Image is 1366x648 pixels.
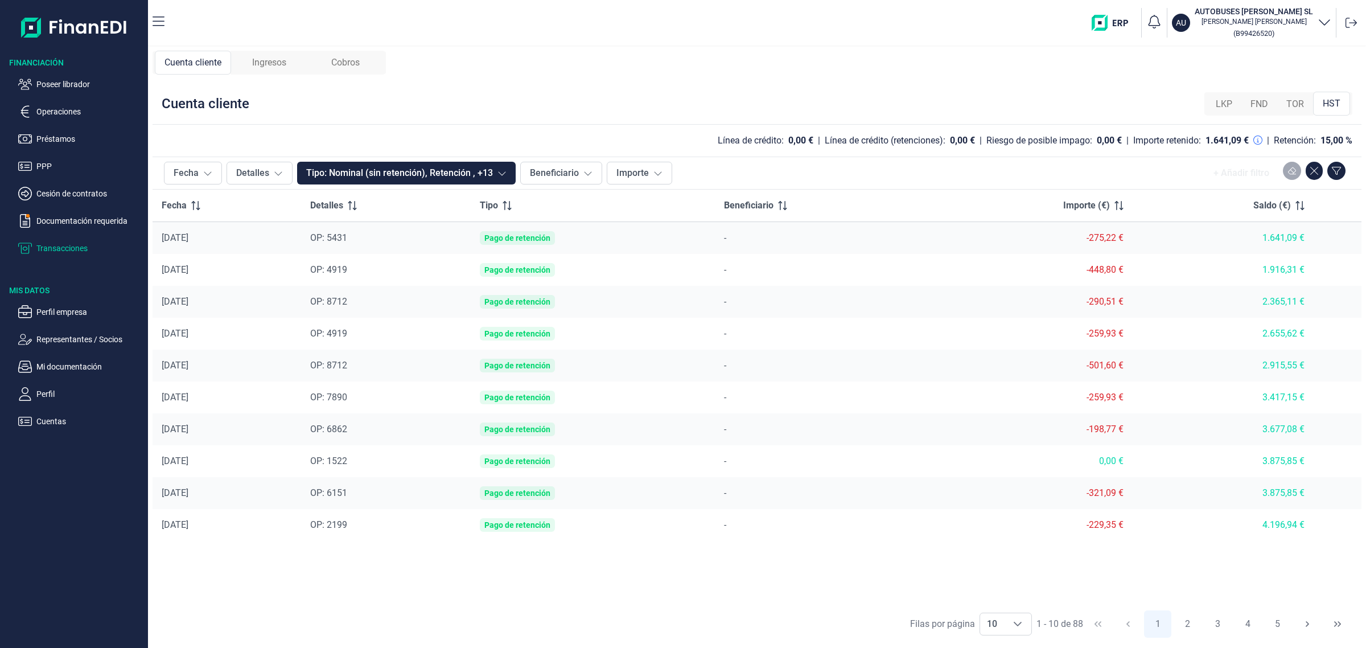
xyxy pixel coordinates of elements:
div: 4.196,94 € [1142,519,1305,531]
button: First Page [1084,610,1112,638]
div: Filas por página [910,617,975,631]
div: -321,09 € [936,487,1124,499]
div: -229,35 € [936,519,1124,531]
button: Importe [607,162,672,184]
button: Poseer librador [18,77,143,91]
span: Detalles [310,199,343,212]
div: 15,00 % [1320,135,1352,146]
span: OP: 6862 [310,424,347,434]
div: | [1126,134,1129,147]
button: Previous Page [1114,610,1142,638]
p: AU [1176,17,1186,28]
div: Pago de retención [484,393,550,402]
div: | [980,134,982,147]
div: Cobros [307,51,384,75]
p: [PERSON_NAME] [PERSON_NAME] [1195,17,1313,26]
div: | [818,134,820,147]
span: - [724,360,726,371]
span: Tipo [480,199,498,212]
span: Importe (€) [1063,199,1110,212]
div: [DATE] [162,392,292,403]
button: Representantes / Socios [18,333,143,346]
span: - [724,456,726,466]
span: - [724,264,726,275]
div: 0,00 € [788,135,813,146]
div: -290,51 € [936,296,1124,307]
div: Pago de retención [484,329,550,338]
div: [DATE] [162,232,292,244]
button: Operaciones [18,105,143,118]
div: [DATE] [162,264,292,276]
div: 2.655,62 € [1142,328,1305,339]
div: 0,00 € [950,135,975,146]
button: Last Page [1324,610,1351,638]
button: Page 3 [1204,610,1231,638]
div: | [1267,134,1269,147]
span: OP: 6151 [310,487,347,498]
div: 1.641,09 € [1205,135,1249,146]
div: Cuenta cliente [162,95,249,113]
div: [DATE] [162,456,292,467]
p: Documentación requerida [36,214,143,228]
div: 3.875,85 € [1142,456,1305,467]
div: Retención: [1274,135,1316,146]
div: Choose [1004,613,1031,635]
span: Fecha [162,199,187,212]
button: Page 4 [1234,610,1261,638]
span: - [724,392,726,403]
div: Pago de retención [484,233,550,243]
span: OP: 4919 [310,328,347,339]
div: 2.365,11 € [1142,296,1305,307]
p: Préstamos [36,132,143,146]
span: Ingresos [252,56,286,69]
div: 3.417,15 € [1142,392,1305,403]
div: Pago de retención [484,297,550,306]
button: Cesión de contratos [18,187,143,200]
p: Cuentas [36,415,143,428]
div: -259,93 € [936,392,1124,403]
p: Operaciones [36,105,143,118]
div: Importe retenido: [1133,135,1201,146]
button: Detalles [227,162,293,184]
span: OP: 8712 [310,296,347,307]
span: OP: 8712 [310,360,347,371]
span: - [724,328,726,339]
div: -448,80 € [936,264,1124,276]
div: 3.875,85 € [1142,487,1305,499]
div: [DATE] [162,487,292,499]
div: 0,00 € [1097,135,1122,146]
button: Préstamos [18,132,143,146]
p: Poseer librador [36,77,143,91]
div: Cuenta cliente [155,51,231,75]
span: - [724,519,726,530]
button: Page 2 [1174,610,1202,638]
div: FND [1241,93,1277,116]
p: Transacciones [36,241,143,255]
div: 2.915,55 € [1142,360,1305,371]
span: TOR [1286,97,1304,111]
div: Pago de retención [484,425,550,434]
button: Tipo: Nominal (sin retención), Retención , +13 [297,162,516,184]
img: erp [1092,15,1137,31]
div: [DATE] [162,519,292,531]
span: Saldo (€) [1253,199,1291,212]
button: Beneficiario [520,162,602,184]
div: Línea de crédito (retenciones): [825,135,945,146]
span: OP: 5431 [310,232,347,243]
span: Cobros [331,56,360,69]
button: Page 1 [1144,610,1171,638]
button: Page 5 [1264,610,1291,638]
div: Pago de retención [484,457,550,466]
span: OP: 1522 [310,456,347,466]
span: LKP [1216,97,1232,111]
button: Documentación requerida [18,214,143,228]
span: 1 - 10 de 88 [1036,620,1083,629]
div: [DATE] [162,296,292,307]
div: Pago de retención [484,489,550,498]
div: -275,22 € [936,232,1124,244]
button: Mi documentación [18,360,143,374]
button: Cuentas [18,415,143,428]
div: 3.677,08 € [1142,424,1305,435]
span: OP: 7890 [310,392,347,403]
span: FND [1250,97,1268,111]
